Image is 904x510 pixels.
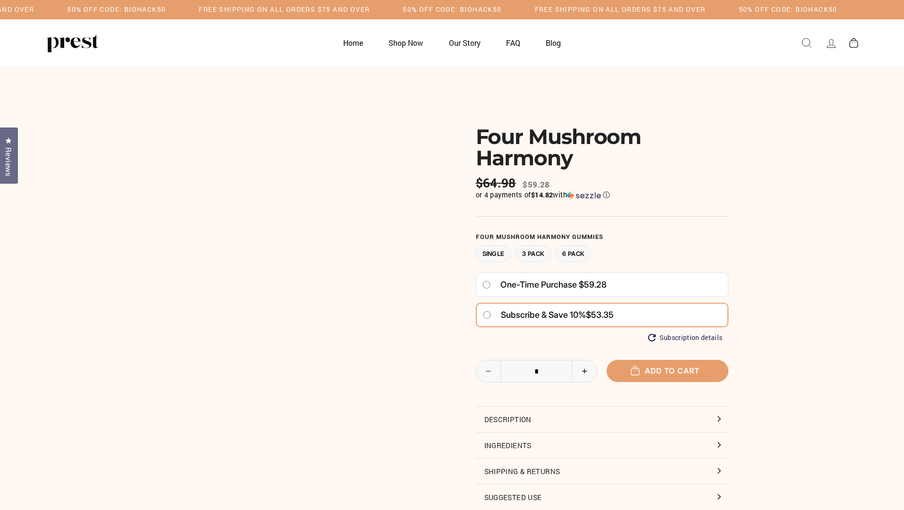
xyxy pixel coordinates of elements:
button: Ingredients [476,433,728,458]
button: Subscription details [648,334,723,342]
label: 3 Pack [515,246,551,262]
input: Subscribe & save 10%$53.35 [482,311,491,319]
button: Shipping & Returns [476,459,728,484]
button: Increase item quantity by one [572,360,597,382]
input: One-time purchase $59.28 [482,281,491,289]
span: $64.98 [476,176,518,190]
img: Sezzle [567,191,601,200]
span: $59.28 [523,179,549,190]
div: or 4 payments of with [476,190,728,200]
a: FAQ [494,34,532,52]
input: quantity [476,360,597,383]
label: Single [476,246,511,262]
img: PREST ORGANICS [46,34,98,52]
h5: 50% OFF CODE: BIOHACK50 [67,6,166,14]
div: or 4 payments of$14.82withSezzle Click to learn more about Sezzle [476,190,728,200]
span: Reviews [2,147,15,177]
ul: Primary [331,34,573,52]
button: Suggested Use [476,484,728,510]
button: Add to cart [607,360,728,382]
h5: Free Shipping on all orders $75 and over [535,6,706,14]
h5: 50% OFF CODE: BIOHACK50 [739,6,837,14]
span: $14.82 [531,190,553,199]
h1: Four Mushroom Harmony [476,126,728,169]
label: 6 Pack [556,246,591,262]
a: Our Story [437,34,492,52]
a: Shop Now [377,34,435,52]
a: Blog [534,34,573,52]
label: Four Mushroom Harmony Gummies [476,233,728,241]
span: $53.35 [586,310,614,320]
a: Home [331,34,375,52]
button: Reduce item quantity by one [476,360,501,382]
span: One-time purchase $59.28 [500,276,607,293]
span: Subscribe & save 10% [501,310,586,320]
button: Description [476,407,728,432]
h5: 50% OFF CODE: BIOHACK50 [403,6,501,14]
h5: Free Shipping on all orders $75 and over [199,6,370,14]
span: Subscription details [659,334,723,342]
span: Add to cart [635,366,700,375]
